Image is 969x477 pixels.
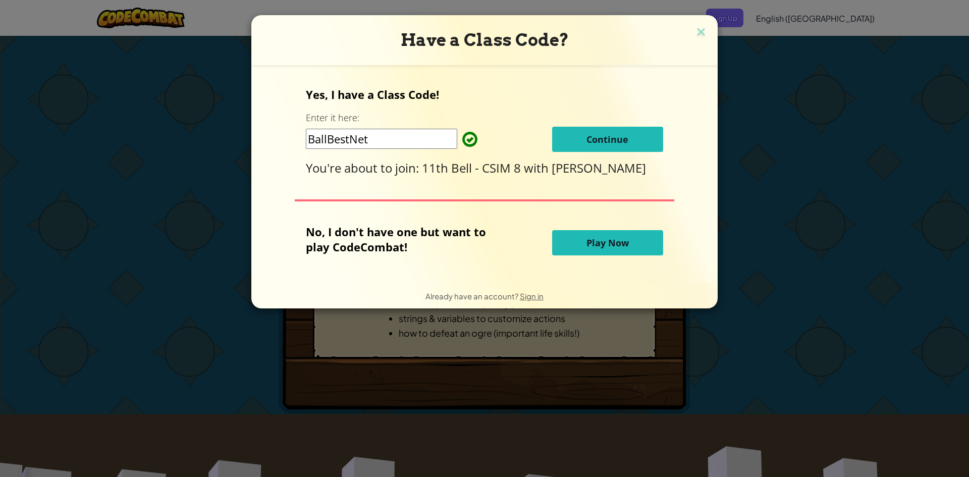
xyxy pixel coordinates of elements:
[552,230,663,255] button: Play Now
[552,160,646,176] span: [PERSON_NAME]
[401,30,569,50] span: Have a Class Code?
[694,25,708,40] img: close icon
[306,160,422,176] span: You're about to join:
[524,160,552,176] span: with
[306,112,359,124] label: Enter it here:
[552,127,663,152] button: Continue
[586,133,628,145] span: Continue
[586,237,629,249] span: Play Now
[306,224,501,254] p: No, I don't have one but want to play CodeCombat!
[422,160,524,176] span: 11th Bell - CSIM 8
[520,291,544,301] a: Sign in
[425,291,520,301] span: Already have an account?
[306,87,663,102] p: Yes, I have a Class Code!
